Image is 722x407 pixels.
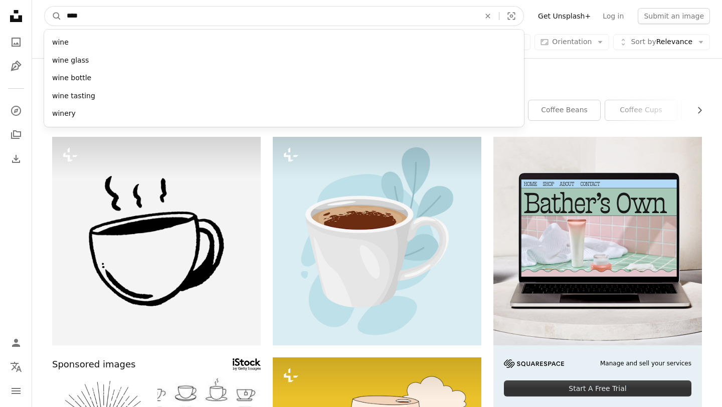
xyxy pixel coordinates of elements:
[44,87,524,105] div: wine tasting
[631,37,692,47] span: Relevance
[528,100,600,120] a: coffee beans
[597,8,630,24] a: Log in
[6,6,26,28] a: Home — Unsplash
[638,8,710,24] button: Submit an image
[44,6,524,26] form: Find visuals sitewide
[44,69,524,87] div: wine bottle
[534,34,609,50] button: Orientation
[499,7,523,26] button: Visual search
[532,8,597,24] a: Get Unsplash+
[600,359,691,368] span: Manage and sell your services
[6,381,26,401] button: Menu
[273,236,481,245] a: A cup of coffee is sitting on a table
[504,359,564,368] img: file-1705255347840-230a6ab5bca9image
[477,7,499,26] button: Clear
[44,52,524,70] div: wine glass
[6,149,26,169] a: Download History
[631,38,656,46] span: Sort by
[605,100,677,120] a: coffee cups
[6,101,26,121] a: Explore
[6,333,26,353] a: Log in / Sign up
[45,7,62,26] button: Search Unsplash
[44,105,524,123] div: winery
[52,357,135,372] span: Sponsored images
[52,137,261,345] img: premium_vector-1712760916511-696d73fae59f
[552,38,592,46] span: Orientation
[690,100,702,120] button: scroll list to the right
[6,56,26,76] a: Illustrations
[613,34,710,50] button: Sort byRelevance
[504,380,691,396] div: Start A Free Trial
[52,236,261,245] a: View the photo by Matthieu Lemarchal
[44,34,524,52] div: wine
[493,137,702,407] a: Manage and sell your servicesStart A Free Trial
[273,137,481,345] img: A cup of coffee is sitting on a table
[493,137,702,345] img: file-1707883121023-8e3502977149image
[6,357,26,377] button: Language
[6,32,26,52] a: Photos
[6,125,26,145] a: Collections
